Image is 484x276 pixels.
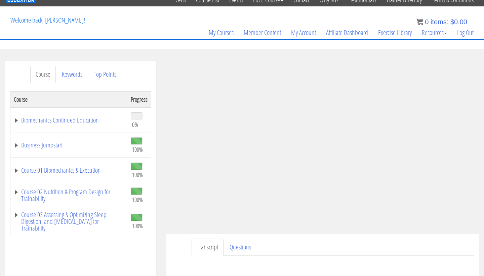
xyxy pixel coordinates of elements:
[452,16,479,49] a: Log Out
[14,117,124,124] a: Biomechanics Continued Education
[450,18,454,26] span: $
[431,18,448,26] span: items:
[30,66,56,83] a: Course
[373,16,417,49] a: Exercise Library
[127,91,151,107] th: Progress
[14,167,124,174] a: Course 01 Biomechanics & Execution
[416,18,467,26] a: 0 items: $0.00
[88,66,122,83] a: Top Points
[416,19,423,25] img: icon11.png
[204,16,239,49] a: My Courses
[14,188,124,202] a: Course 02 Nutrition & Program Design for Trainability
[239,16,286,49] a: Member Content
[224,239,256,256] a: Questions
[5,7,90,34] p: Welcome back, [PERSON_NAME]!
[10,91,128,107] th: Course
[132,171,143,178] span: 100%
[321,16,373,49] a: Affiliate Dashboard
[417,16,452,49] a: Resources
[132,121,138,128] span: 0%
[14,211,124,232] a: Course 03 Assessing & Optimizing Sleep Digestion, and [MEDICAL_DATA] for Trainability
[14,142,124,148] a: Business Jumpstart
[192,239,224,256] a: Transcript
[425,18,429,26] span: 0
[132,196,143,203] span: 100%
[286,16,321,49] a: My Account
[132,146,143,153] span: 100%
[132,222,143,230] span: 100%
[450,18,467,26] bdi: 0.00
[56,66,88,83] a: Keywords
